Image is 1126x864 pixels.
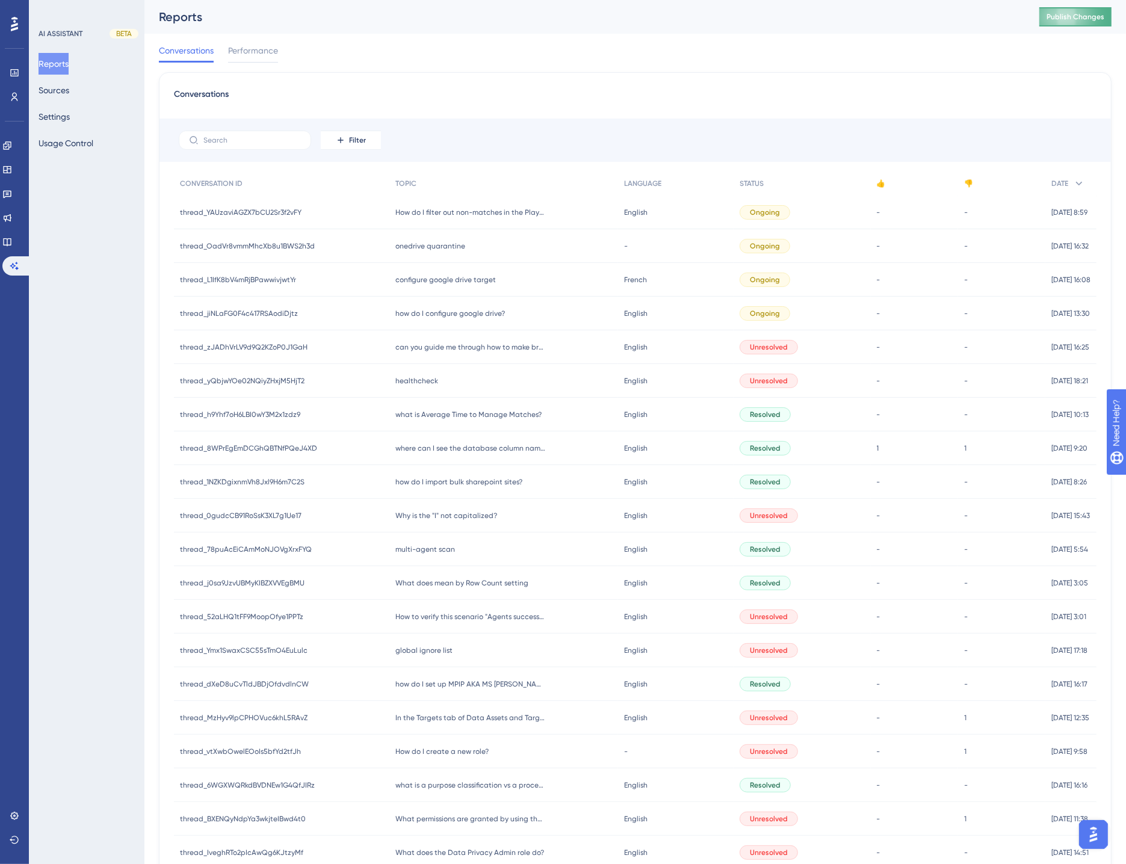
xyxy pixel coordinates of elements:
[1075,816,1112,853] iframe: UserGuiding AI Assistant Launcher
[180,646,308,655] span: thread_Ymx1SwaxCSC55sTmO4EuLulc
[877,612,880,622] span: -
[964,780,968,790] span: -
[964,275,968,285] span: -
[180,309,298,318] span: thread_jiNLaFG0F4c417RSAodiDjtz
[395,848,544,857] span: What does the Data Privacy Admin role do?
[180,443,317,453] span: thread_8WPrEgEmDCGhQBTNfPQeJ4XD
[1051,241,1089,251] span: [DATE] 16:32
[964,179,973,188] span: 👎
[180,679,309,689] span: thread_dXeD8uCvTldJBDjOfdvdlnCW
[180,713,308,723] span: thread_MzHyv9lpCPHOVuc6khL5RAvZ
[877,309,880,318] span: -
[877,179,886,188] span: 👍
[180,275,296,285] span: thread_L1IfK8bV4mRjBPawwivjwtYr
[180,477,305,487] span: thread_1NZKDgixnmVh8Jxl9H6m7C2S
[877,410,880,419] span: -
[395,780,546,790] span: what is a purpose classification vs a process classification?
[624,376,648,386] span: English
[624,410,648,419] span: English
[750,545,781,554] span: Resolved
[1047,12,1104,22] span: Publish Changes
[964,208,968,217] span: -
[964,511,968,520] span: -
[180,780,315,790] span: thread_6WGXWQRkdBVDNEw1G4QfJIRz
[1051,477,1087,487] span: [DATE] 8:26
[750,511,788,520] span: Unresolved
[964,376,968,386] span: -
[750,747,788,756] span: Unresolved
[624,179,661,188] span: LANGUAGE
[1051,443,1087,453] span: [DATE] 9:20
[1051,814,1088,824] span: [DATE] 11:38
[624,443,648,453] span: English
[395,747,489,756] span: How do I create a new role?
[964,578,968,588] span: -
[624,477,648,487] span: English
[39,53,69,75] button: Reports
[395,309,505,318] span: how do I configure google drive?
[750,612,788,622] span: Unresolved
[750,275,780,285] span: Ongoing
[39,106,70,128] button: Settings
[750,342,788,352] span: Unresolved
[395,646,453,655] span: global ignore list
[624,309,648,318] span: English
[180,179,243,188] span: CONVERSATION ID
[180,545,312,554] span: thread_78puAcEiCAmMoNJOVgXrxFYQ
[159,43,214,58] span: Conversations
[39,132,93,154] button: Usage Control
[321,131,381,150] button: Filter
[1051,410,1089,419] span: [DATE] 10:13
[1051,780,1087,790] span: [DATE] 16:16
[964,545,968,554] span: -
[877,780,880,790] span: -
[964,410,968,419] span: -
[1051,545,1088,554] span: [DATE] 5:54
[395,241,465,251] span: onedrive quarantine
[964,477,968,487] span: -
[395,443,546,453] span: where can I see the database column name?
[964,309,968,318] span: -
[395,376,438,386] span: healthcheck
[750,848,788,857] span: Unresolved
[180,241,315,251] span: thread_OadVr8vmmMhcXb8u1BWS2h3d
[395,713,546,723] span: In the Targets tab of Data Assets and Targets. How can I distinguish Sharepoint sites from Databa...
[877,646,880,655] span: -
[624,848,648,857] span: English
[750,376,788,386] span: Unresolved
[877,443,879,453] span: 1
[964,646,968,655] span: -
[180,747,301,756] span: thread_vtXwbOwelEOoIs5bfYd2tfJh
[39,29,82,39] div: AI ASSISTANT
[624,275,647,285] span: French
[1051,179,1068,188] span: DATE
[750,410,781,419] span: Resolved
[877,275,880,285] span: -
[1051,309,1090,318] span: [DATE] 13:30
[624,747,628,756] span: -
[395,511,497,520] span: Why is the "I" not capitalized?
[395,208,546,217] span: How do I filter out non-matches in the Playbook Matches view
[877,477,880,487] span: -
[750,241,780,251] span: Ongoing
[180,511,302,520] span: thread_0gudcCB91RoSsK3XL7g1Ue17
[395,679,546,689] span: how do I set up MPIP AKA MS [PERSON_NAME]
[877,578,880,588] span: -
[1051,342,1089,352] span: [DATE] 16:25
[395,578,528,588] span: What does mean by Row Count setting
[180,410,300,419] span: thread_h9Yhf7oH6LBI0wY3M2x1zdz9
[964,713,967,723] span: 1
[750,679,781,689] span: Resolved
[1039,7,1112,26] button: Publish Changes
[180,376,305,386] span: thread_yQbjwYOe02NQiyZHxjM5HjT2
[203,136,301,144] input: Search
[877,747,880,756] span: -
[877,713,880,723] span: -
[964,443,967,453] span: 1
[877,679,880,689] span: -
[624,814,648,824] span: English
[28,3,75,17] span: Need Help?
[877,342,880,352] span: -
